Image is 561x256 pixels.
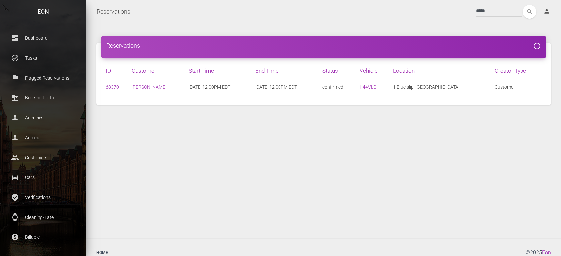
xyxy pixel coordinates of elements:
a: person Agencies [5,109,81,126]
i: add_circle_outline [533,42,541,50]
p: Admins [10,133,76,143]
a: paid Billable [5,229,81,245]
a: [PERSON_NAME] [132,84,166,90]
p: Dashboard [10,33,76,43]
th: Status [320,63,357,79]
a: Eon [542,249,551,256]
i: person [543,8,550,15]
p: Customers [10,153,76,162]
p: Agencies [10,113,76,123]
a: 68370 [106,84,119,90]
td: [DATE] 12:00PM EDT [253,79,320,95]
th: Creator Type [492,63,544,79]
a: person [538,5,556,18]
th: Vehicle [357,63,390,79]
a: verified_user Verifications [5,189,81,206]
a: people Customers [5,149,81,166]
th: Customer [129,63,186,79]
p: Tasks [10,53,76,63]
a: flag Flagged Reservations [5,70,81,86]
p: Billable [10,232,76,242]
td: confirmed [320,79,357,95]
p: Flagged Reservations [10,73,76,83]
a: drive_eta Cars [5,169,81,186]
a: person Admins [5,129,81,146]
p: Cars [10,172,76,182]
a: Reservations [97,3,130,20]
a: dashboard Dashboard [5,30,81,46]
button: search [523,5,536,19]
th: End Time [253,63,320,79]
a: corporate_fare Booking Portal [5,90,81,106]
a: task_alt Tasks [5,50,81,66]
td: [DATE] 12:00PM EDT [186,79,253,95]
a: add_circle_outline [533,42,541,49]
th: Start Time [186,63,253,79]
p: Cleaning/Late [10,212,76,222]
th: Location [390,63,492,79]
h4: Reservations [106,41,541,50]
td: 1 Blue slip, [GEOGRAPHIC_DATA] [390,79,492,95]
th: ID [103,63,129,79]
a: watch Cleaning/Late [5,209,81,225]
td: Customer [492,79,544,95]
a: H44VLG [360,84,377,90]
p: Verifications [10,192,76,202]
p: Booking Portal [10,93,76,103]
